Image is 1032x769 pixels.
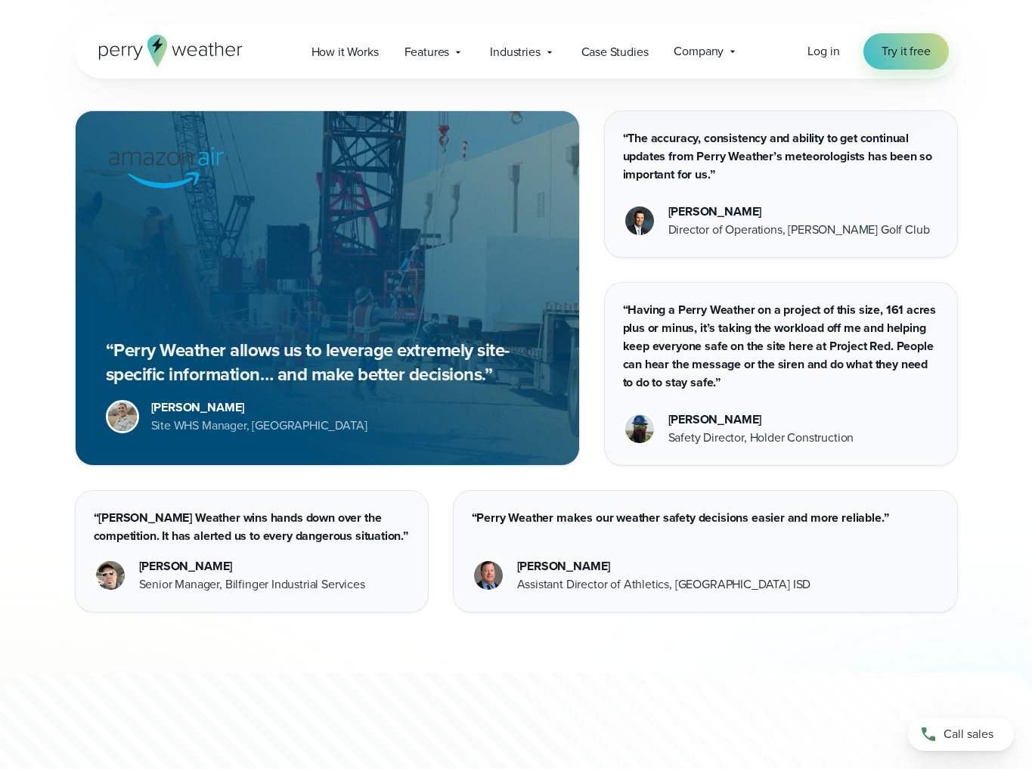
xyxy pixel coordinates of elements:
p: “Having a Perry Weather on a project of this size, 161 acres plus or minus, it’s taking the workl... [623,301,939,392]
p: “[PERSON_NAME] Weather wins hands down over the competition. It has alerted us to every dangerous... [94,509,410,545]
div: [PERSON_NAME] [517,557,811,575]
div: Safety Director, Holder Construction [668,429,854,447]
a: How it Works [299,36,392,67]
span: Case Studies [581,43,649,61]
div: Assistant Director of Athletics, [GEOGRAPHIC_DATA] ISD [517,575,811,594]
span: Try it free [882,42,930,60]
div: [PERSON_NAME] [668,203,930,221]
a: Try it free [863,33,948,70]
a: Log in [807,42,839,60]
span: Industries [490,43,540,61]
div: Director of Operations, [PERSON_NAME] Golf Club [668,221,930,239]
a: Case Studies [569,36,662,67]
span: Company [674,42,724,60]
img: Amazon Air logo [106,141,227,194]
img: Jason Chelette Headshot Photo [96,561,125,590]
span: Features [404,43,450,61]
p: “Perry Weather allows us to leverage extremely site-specific information… and make better decisio... [106,338,549,386]
a: Call sales [908,718,1014,751]
h2: What our say about us [268,38,765,80]
div: Senior Manager, Bilfinger Industrial Services [139,575,365,594]
div: [PERSON_NAME] [139,557,365,575]
div: Site WHS Manager, [GEOGRAPHIC_DATA] [151,417,367,435]
p: “Perry Weather makes our weather safety decisions easier and more reliable.” [472,509,939,527]
img: Matthew Freitag Headshot Photo [625,206,654,235]
div: [PERSON_NAME] [668,411,854,429]
img: Corey Eaton Dallas ISD [474,561,503,590]
img: Merco Chantres Headshot [625,414,654,443]
span: Call sales [944,725,993,743]
img: Brad Stewart, Site WHS Manager at Amazon Air Lakeland. [108,402,137,431]
p: “The accuracy, consistency and ability to get continual updates from Perry Weather’s meteorologis... [623,129,939,184]
span: How it Works [311,43,379,61]
div: [PERSON_NAME] [151,398,367,417]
